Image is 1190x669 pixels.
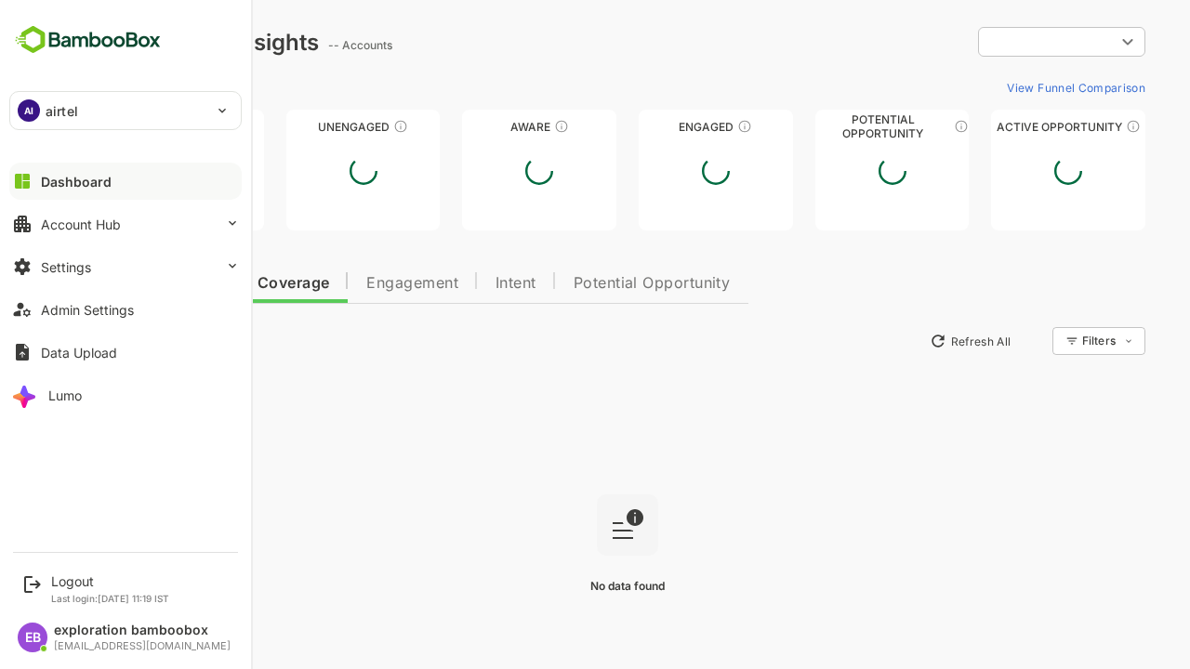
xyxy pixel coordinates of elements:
[301,276,393,291] span: Engagement
[934,72,1080,102] button: View Funnel Comparison
[54,623,231,638] div: exploration bamboobox
[63,276,264,291] span: Data Quality and Coverage
[489,119,504,134] div: These accounts have just entered the buying cycle and need further nurturing
[926,120,1080,134] div: Active Opportunity
[54,640,231,652] div: [EMAIL_ADDRESS][DOMAIN_NAME]
[328,119,343,134] div: These accounts have not shown enough engagement and need nurturing
[9,205,242,243] button: Account Hub
[9,163,242,200] button: Dashboard
[221,120,376,134] div: Unengaged
[397,120,551,134] div: Aware
[51,593,169,604] p: Last login: [DATE] 11:19 IST
[1017,334,1051,348] div: Filters
[46,101,78,121] p: airtel
[45,120,199,134] div: Unreached
[51,573,169,589] div: Logout
[1015,324,1080,358] div: Filters
[263,38,333,52] ag: -- Accounts
[9,22,166,58] img: BambooboxFullLogoMark.5f36c76dfaba33ec1ec1367b70bb1252.svg
[9,376,242,413] button: Lumo
[45,29,254,56] div: Dashboard Insights
[18,99,40,122] div: AI
[525,579,600,593] span: No data found
[509,276,666,291] span: Potential Opportunity
[41,216,121,232] div: Account Hub
[41,259,91,275] div: Settings
[48,387,82,403] div: Lumo
[41,174,112,190] div: Dashboard
[1061,119,1076,134] div: These accounts have open opportunities which might be at any of the Sales Stages
[45,324,180,358] button: New Insights
[9,291,242,328] button: Admin Settings
[41,302,134,318] div: Admin Settings
[41,345,117,361] div: Data Upload
[574,120,728,134] div: Engaged
[152,119,166,134] div: These accounts have not been engaged with for a defined time period
[9,334,242,371] button: Data Upload
[856,326,954,356] button: Refresh All
[10,92,241,129] div: AIairtel
[9,248,242,285] button: Settings
[430,276,471,291] span: Intent
[18,623,47,652] div: EB
[889,119,904,134] div: These accounts are MQAs and can be passed on to Inside Sales
[913,25,1080,59] div: ​
[750,120,905,134] div: Potential Opportunity
[672,119,687,134] div: These accounts are warm, further nurturing would qualify them to MQAs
